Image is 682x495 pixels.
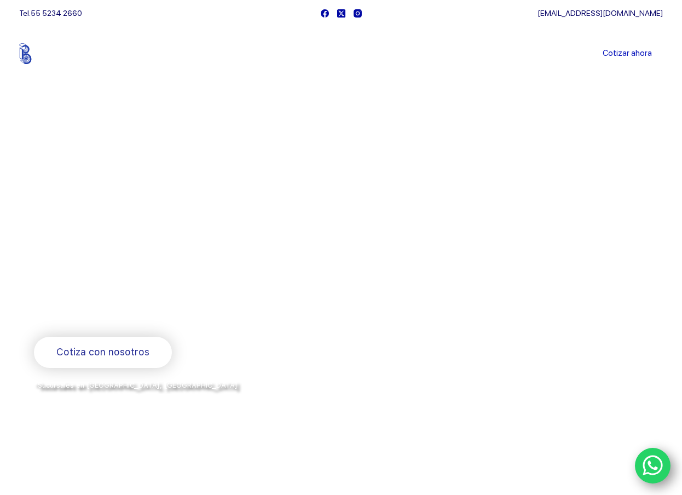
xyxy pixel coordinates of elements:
[635,448,671,484] a: WhatsApp
[56,344,149,360] span: Cotiza con nosotros
[212,26,470,81] nav: Menu Principal
[34,381,238,389] span: *Sucursales en [GEOGRAPHIC_DATA], [GEOGRAPHIC_DATA]
[19,43,88,64] img: Balerytodo
[34,308,250,322] span: Rodamientos y refacciones industriales
[537,9,663,18] a: [EMAIL_ADDRESS][DOMAIN_NAME]
[592,43,663,65] a: Cotizar ahora
[337,9,345,18] a: X (Twitter)
[321,9,329,18] a: Facebook
[34,393,299,402] span: y envíos a todo [GEOGRAPHIC_DATA] por la paquetería de su preferencia
[19,9,82,18] span: Tel.
[31,9,82,18] a: 55 5234 2660
[34,187,261,297] span: Somos los doctores de la industria
[34,163,174,177] span: Bienvenido a Balerytodo®
[34,337,172,368] a: Cotiza con nosotros
[354,9,362,18] a: Instagram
